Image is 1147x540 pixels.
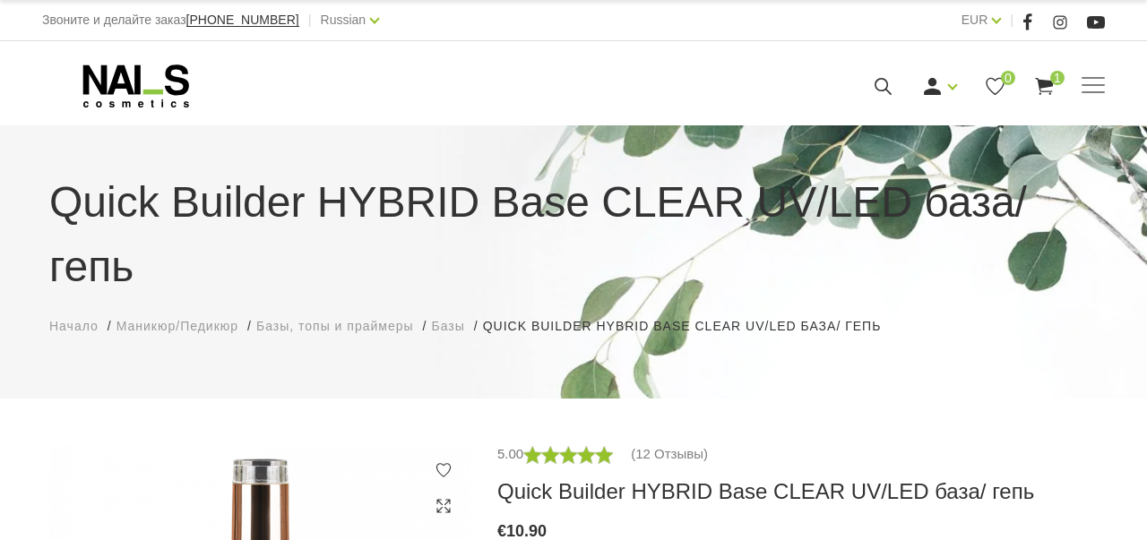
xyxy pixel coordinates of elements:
span: Базы, топы и праймеры [256,319,414,333]
a: Базы, топы и праймеры [256,317,414,336]
a: 0 [984,75,1006,98]
span: € [497,522,506,540]
a: (12 Отзывы) [631,443,708,465]
a: Маникюр/Педикюр [116,317,238,336]
span: 0 [1001,71,1015,85]
span: | [1010,9,1013,31]
li: Quick Builder HYBRID Base CLEAR UV/LED база/ гепь [483,317,900,336]
span: Маникюр/Педикюр [116,319,238,333]
a: Начало [49,317,99,336]
span: Базы [431,319,464,333]
a: Russian [321,9,367,30]
span: Начало [49,319,99,333]
a: EUR [962,9,988,30]
span: 10.90 [506,522,547,540]
div: Звоните и делайте заказ [42,9,299,31]
span: 5.00 [497,446,523,461]
h1: Quick Builder HYBRID Base CLEAR UV/LED база/ гепь [49,170,1098,299]
h3: Quick Builder HYBRID Base CLEAR UV/LED база/ гепь [497,478,1098,505]
span: 1 [1050,71,1065,85]
a: 1 [1033,75,1056,98]
a: [PHONE_NUMBER] [186,13,299,27]
a: Базы [431,317,464,336]
span: | [308,9,312,31]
